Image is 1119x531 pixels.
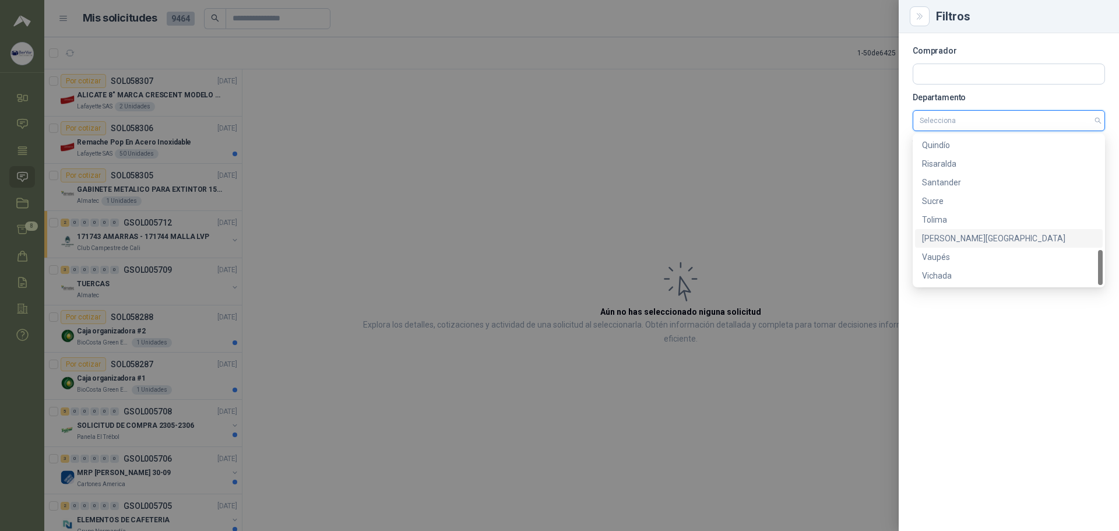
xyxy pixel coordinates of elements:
div: [PERSON_NAME][GEOGRAPHIC_DATA] [922,232,1096,245]
div: Valle del Cauca [915,229,1103,248]
div: Risaralda [922,157,1096,170]
div: Vaupés [922,251,1096,263]
button: Close [913,9,927,23]
div: Quindío [922,139,1096,152]
div: Sucre [915,192,1103,210]
div: Vichada [915,266,1103,285]
div: Santander [915,173,1103,192]
div: Santander [922,176,1096,189]
div: Tolima [915,210,1103,229]
div: Vichada [922,269,1096,282]
div: Risaralda [915,154,1103,173]
p: Departamento [913,94,1105,101]
p: Comprador [913,47,1105,54]
div: Tolima [922,213,1096,226]
div: Quindío [915,136,1103,154]
div: Vaupés [915,248,1103,266]
div: Sucre [922,195,1096,208]
div: Filtros [936,10,1105,22]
